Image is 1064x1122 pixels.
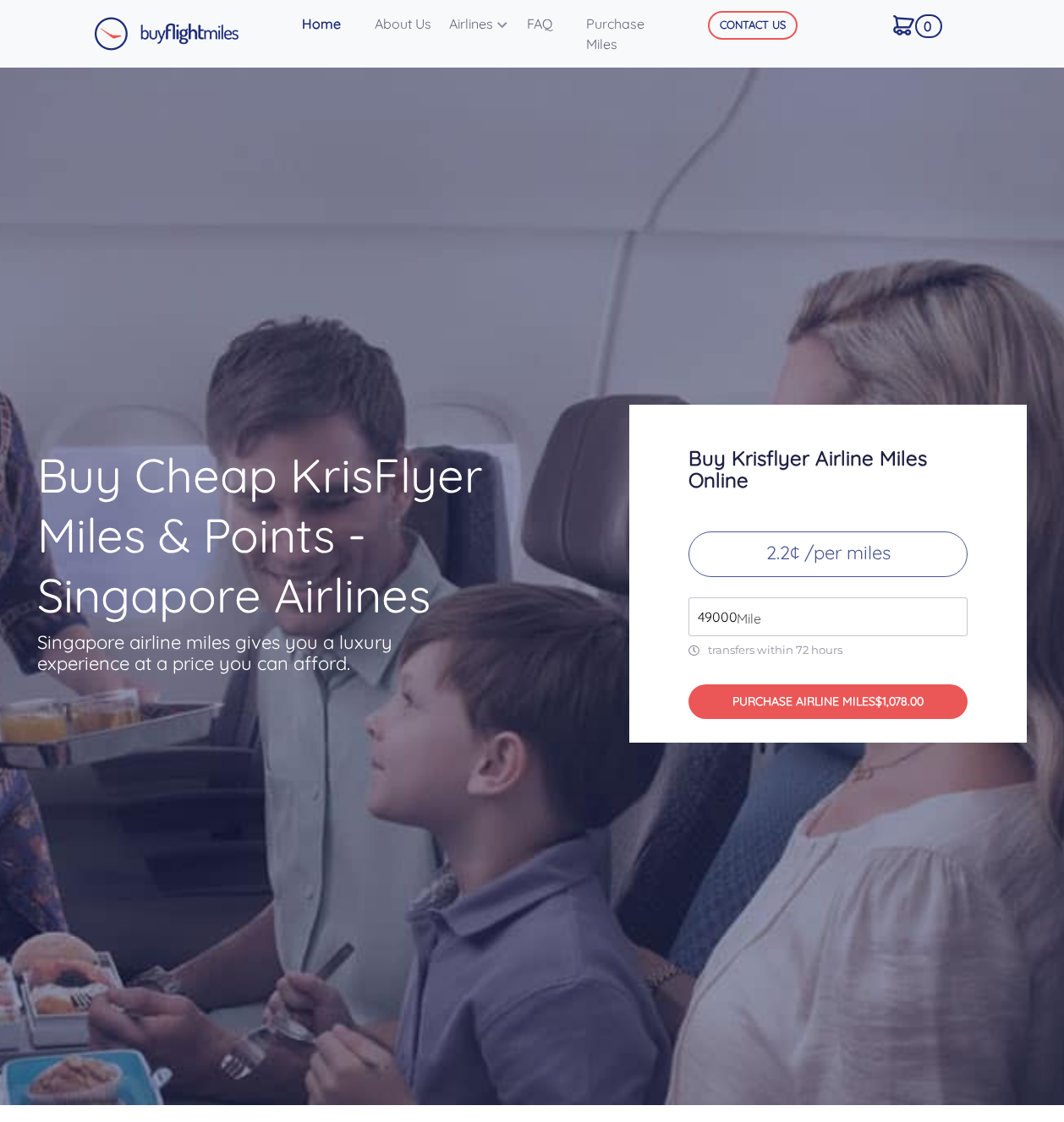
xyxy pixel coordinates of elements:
img: Buy Flight Miles Logo [94,17,239,51]
span: Mile [728,608,761,629]
img: Cart [893,15,914,35]
span: $1,078.00 [875,694,924,709]
p: Singapore airline miles gives you a luxury experience at a price you can afford. [37,632,418,674]
button: PURCHASE AIRLINE MILES$1,078.00 [688,684,968,719]
a: Purchase Miles [579,7,683,61]
a: Buy Flight Miles Logo [94,13,239,55]
button: CONTACT US [708,11,798,40]
p: 2.2¢ /per miles [688,531,968,577]
a: FAQ [520,7,579,41]
h3: Buy Krisflyer Airline Miles Online [688,447,968,491]
a: Airlines [442,7,520,41]
h1: Buy Cheap KrisFlyer Miles & Points - Singapore Airlines [37,445,563,625]
span: 0 [915,14,942,38]
a: About Us [368,7,442,41]
a: Home [295,7,368,41]
a: 0 [886,7,938,42]
p: transfers within 72 hours [688,643,968,657]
